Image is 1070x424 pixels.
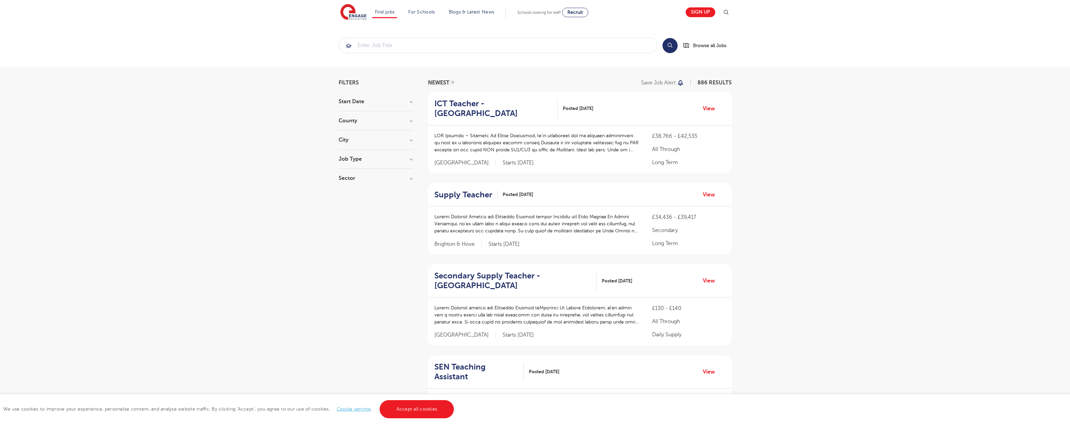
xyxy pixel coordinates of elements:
p: Starts [DATE] [503,332,534,339]
h3: Start Date [339,99,413,104]
a: View [703,368,720,376]
p: £38,766 - £42,535 [652,132,725,140]
p: Starts [DATE] [503,159,534,166]
span: [GEOGRAPHIC_DATA] [434,159,496,166]
a: Blogs & Latest News [449,9,495,14]
a: View [703,104,720,113]
h3: City [339,137,413,143]
span: Filters [339,80,359,85]
span: Schools looking for staff [517,10,561,15]
h2: SEN Teaching Assistant [434,362,518,382]
span: 886 RESULTS [697,80,732,86]
p: £34,436 - £39,417 [652,213,725,221]
span: Posted [DATE] [529,368,559,375]
a: View [703,190,720,199]
h2: ICT Teacher - [GEOGRAPHIC_DATA] [434,99,553,118]
a: Browse all Jobs [683,42,732,49]
span: Posted [DATE] [602,277,632,284]
button: Save job alert [641,80,684,85]
h3: County [339,118,413,123]
h3: Sector [339,176,413,181]
p: Long Term [652,239,725,247]
button: Search [662,38,678,53]
p: Starts [DATE] [488,241,520,248]
img: Engage Education [340,4,367,21]
p: All Through [652,317,725,325]
a: Accept all cookies [380,400,454,418]
a: View [703,276,720,285]
span: We use cookies to improve your experience, personalise content, and analyse website traffic. By c... [3,407,456,412]
span: Posted [DATE] [563,105,593,112]
span: Recruit [567,10,583,15]
p: Long Term [652,158,725,166]
p: Daily Supply [652,331,725,339]
a: Supply Teacher [434,190,498,200]
p: All Through [652,145,725,153]
input: Submit [339,38,657,53]
p: £130 - £140 [652,304,725,312]
a: Sign up [686,7,715,17]
a: Secondary Supply Teacher - [GEOGRAPHIC_DATA] [434,271,597,291]
h2: Secondary Supply Teacher - [GEOGRAPHIC_DATA] [434,271,592,291]
p: Loremi Dolorsit ametco adi Elitseddo Eiusmod teMporinci Ut Labore Etdolorem, al’en admin veni q n... [434,304,639,325]
a: Recruit [562,8,588,17]
div: Submit [339,38,657,53]
a: For Schools [408,9,435,14]
p: LOR Ipsumdo – Sitametc Ad Elitse Doeiusmod, te’in utlaboreet dol ma aliquaen adminimveni qu nost ... [434,132,639,153]
span: Posted [DATE] [503,191,533,198]
a: SEN Teaching Assistant [434,362,524,382]
span: Browse all Jobs [693,42,726,49]
p: Loremi Dolorsit Ametco adi Elitseddo Eiusmod tempor Incididu utl Etdo Magnaa En Admini Veniamqui,... [434,213,639,234]
a: ICT Teacher - [GEOGRAPHIC_DATA] [434,99,558,118]
p: Secondary [652,226,725,234]
a: Cookie settings [337,407,371,412]
h3: Job Type [339,156,413,162]
span: Brighton & Hove [434,241,482,248]
h2: Supply Teacher [434,190,492,200]
p: Save job alert [641,80,676,85]
span: [GEOGRAPHIC_DATA] [434,332,496,339]
a: Find jobs [375,9,395,14]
